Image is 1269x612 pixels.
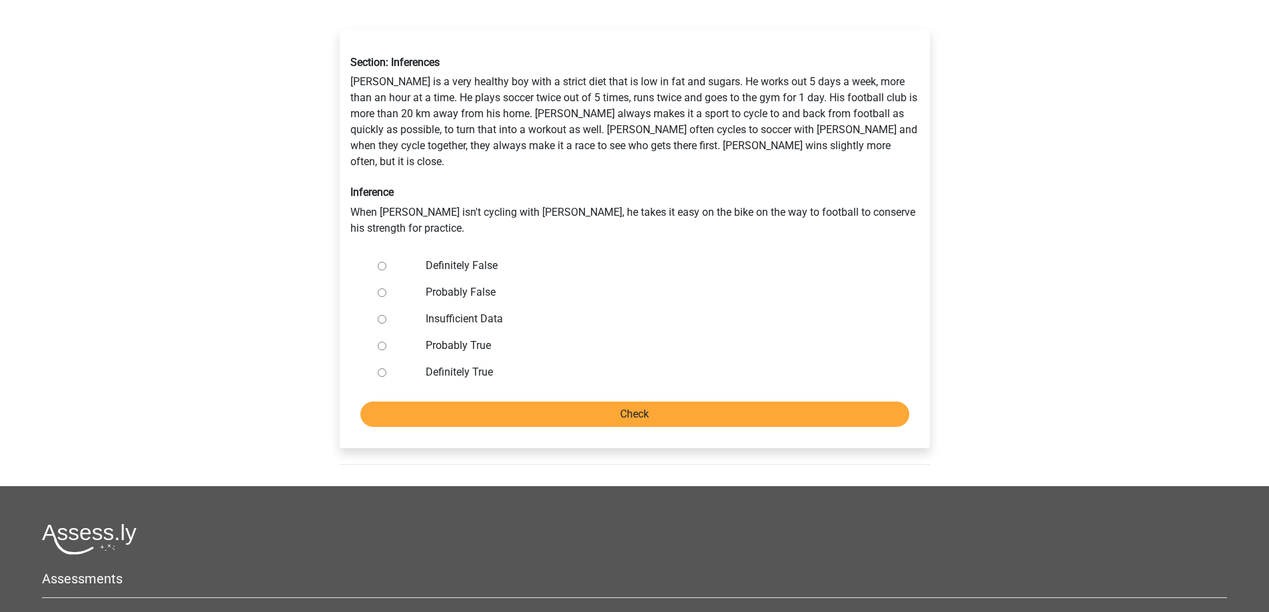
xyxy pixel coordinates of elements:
[426,311,887,327] label: Insufficient Data
[426,364,887,380] label: Definitely True
[426,258,887,274] label: Definitely False
[426,338,887,354] label: Probably True
[350,56,919,69] h6: Section: Inferences
[42,571,1227,587] h5: Assessments
[42,523,137,555] img: Assessly logo
[426,284,887,300] label: Probably False
[340,45,929,246] div: [PERSON_NAME] is a very healthy boy with a strict diet that is low in fat and sugars. He works ou...
[350,186,919,198] h6: Inference
[360,402,909,427] input: Check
